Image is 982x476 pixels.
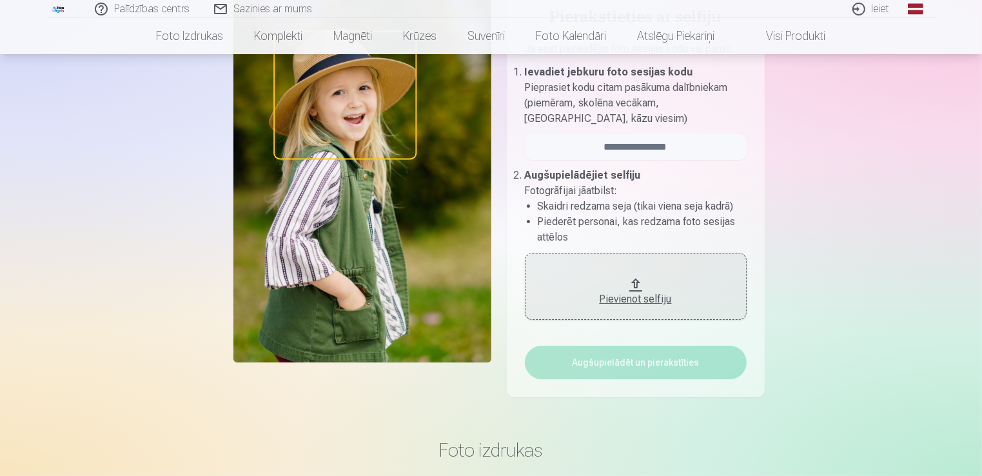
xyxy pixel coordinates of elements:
button: Pievienot selfiju [525,253,747,320]
a: Suvenīri [453,18,521,54]
p: Pieprasiet kodu citam pasākuma dalībniekam (piemēram, skolēna vecākam, [GEOGRAPHIC_DATA], kāzu vi... [525,80,747,126]
b: Ievadiet jebkuru foto sesijas kodu [525,66,693,78]
b: Augšupielādējiet selfiju [525,169,641,181]
a: Magnēti [319,18,388,54]
a: Komplekti [239,18,319,54]
a: Visi produkti [731,18,841,54]
a: Foto kalendāri [521,18,622,54]
a: Foto izdrukas [141,18,239,54]
li: Piederēt personai, kas redzama foto sesijas attēlos [538,214,747,245]
a: Krūzes [388,18,453,54]
p: Fotogrāfijai jāatbilst : [525,183,747,199]
div: Pievienot selfiju [538,292,734,307]
button: Augšupielādēt un pierakstīties [525,346,747,379]
li: Skaidri redzama seja (tikai viena seja kadrā) [538,199,747,214]
a: Atslēgu piekariņi [622,18,731,54]
h3: Foto izdrukas [125,439,858,462]
img: /fa1 [52,5,66,13]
